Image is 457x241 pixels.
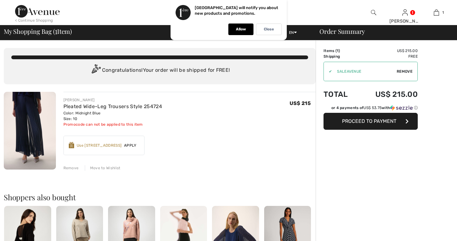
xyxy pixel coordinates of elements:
[363,106,382,110] span: US$ 53.75
[15,5,60,18] img: 1ère Avenue
[15,18,53,23] div: < Continue Shopping
[4,92,56,170] img: Pleated Wide-Leg Trousers Style 254724
[324,69,332,74] div: ✔
[4,28,72,34] span: My Shopping Bag ( Item)
[312,28,453,34] div: Order Summary
[290,100,311,106] span: US$ 215
[332,62,397,81] input: Promo code
[331,105,418,111] div: or 4 payments of with
[358,48,418,54] td: US$ 215.00
[402,9,408,16] img: My Info
[324,48,358,54] td: Items ( )
[434,9,439,16] img: My Bag
[342,118,396,124] span: Proceed to Payment
[358,84,418,105] td: US$ 215.00
[63,122,162,127] div: Promocode can not be applied to this item
[390,105,413,111] img: Sezzle
[324,113,418,130] button: Proceed to Payment
[63,110,162,122] div: Color: Midnight Blue Size: 10
[63,103,162,109] a: Pleated Wide-Leg Trousers Style 254724
[421,9,452,16] a: 1
[11,64,308,77] div: Congratulations! Your order will be shipped for FREE!
[389,18,420,24] div: [PERSON_NAME]
[337,49,339,53] span: 1
[264,27,274,32] p: Close
[4,193,316,201] h2: Shoppers also bought
[236,27,246,32] p: Allow
[122,143,139,148] span: Apply
[55,27,57,35] span: 1
[90,64,102,77] img: Congratulation2.svg
[324,54,358,59] td: Shipping
[77,143,122,148] div: Use [STREET_ADDRESS]
[371,9,376,16] img: search the website
[324,84,358,105] td: Total
[289,30,297,35] span: EN
[195,5,278,16] p: [GEOGRAPHIC_DATA] will notify you about new products and promotions.
[324,105,418,113] div: or 4 payments ofUS$ 53.75withSezzle Click to learn more about Sezzle
[63,97,162,103] div: [PERSON_NAME]
[358,54,418,59] td: Free
[442,10,444,15] span: 1
[85,165,121,171] div: Move to Wishlist
[397,69,412,74] span: Remove
[402,9,408,15] a: Sign In
[63,165,79,171] div: Remove
[69,142,74,148] img: Reward-Logo.svg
